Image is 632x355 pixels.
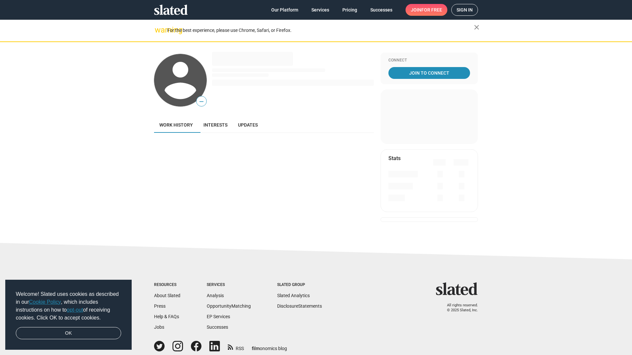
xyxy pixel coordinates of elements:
[277,293,310,298] a: Slated Analytics
[277,282,322,288] div: Slated Group
[266,4,303,16] a: Our Platform
[388,67,470,79] a: Join To Connect
[207,282,251,288] div: Services
[388,58,470,63] div: Connect
[228,342,244,352] a: RSS
[155,26,163,34] mat-icon: warning
[411,4,442,16] span: Join
[306,4,334,16] a: Services
[440,303,478,313] p: All rights reserved. © 2025 Slated, Inc.
[154,303,166,309] a: Press
[197,97,206,106] span: —
[154,282,180,288] div: Resources
[198,117,233,133] a: Interests
[154,324,164,330] a: Jobs
[370,4,392,16] span: Successes
[207,314,230,319] a: EP Services
[388,155,401,162] mat-card-title: Stats
[67,307,83,313] a: opt-out
[451,4,478,16] a: Sign in
[390,67,469,79] span: Join To Connect
[252,340,287,352] a: filmonomics blog
[167,26,474,35] div: For the best experience, please use Chrome, Safari, or Firefox.
[5,280,132,350] div: cookieconsent
[154,293,180,298] a: About Slated
[207,303,251,309] a: OpportunityMatching
[16,327,121,340] a: dismiss cookie message
[252,346,260,351] span: film
[29,299,61,305] a: Cookie Policy
[277,303,322,309] a: DisclosureStatements
[365,4,398,16] a: Successes
[207,324,228,330] a: Successes
[457,4,473,15] span: Sign in
[238,122,258,128] span: Updates
[421,4,442,16] span: for free
[337,4,362,16] a: Pricing
[473,23,481,31] mat-icon: close
[271,4,298,16] span: Our Platform
[203,122,227,128] span: Interests
[406,4,447,16] a: Joinfor free
[154,117,198,133] a: Work history
[233,117,263,133] a: Updates
[16,290,121,322] span: Welcome! Slated uses cookies as described in our , which includes instructions on how to of recei...
[159,122,193,128] span: Work history
[207,293,224,298] a: Analysis
[154,314,179,319] a: Help & FAQs
[342,4,357,16] span: Pricing
[311,4,329,16] span: Services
